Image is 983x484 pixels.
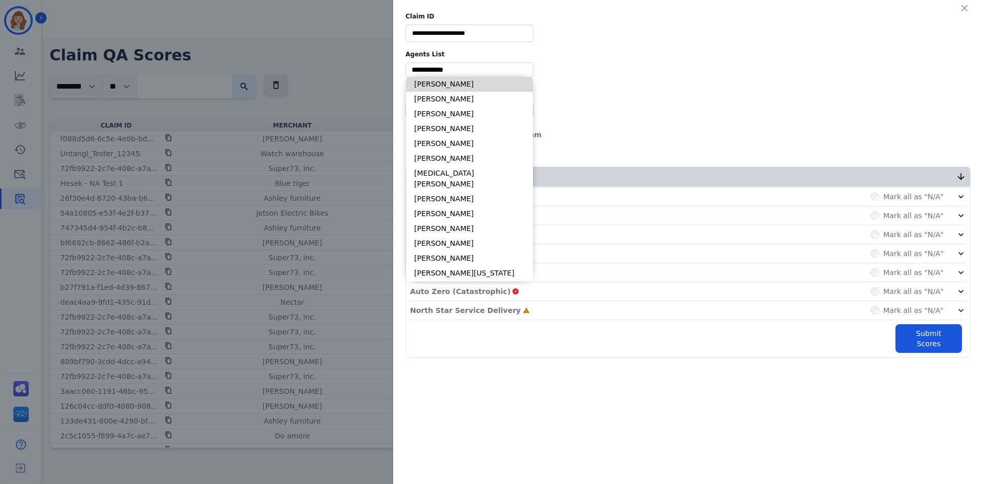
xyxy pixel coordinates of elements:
li: [PERSON_NAME] [406,192,533,206]
p: Auto Zero (Catastrophic) [410,286,510,297]
label: Mark all as "N/A" [883,267,944,278]
li: [PERSON_NAME] [406,77,533,92]
label: Mark all as "N/A" [883,305,944,315]
label: Agents List [405,50,971,58]
ul: selected options [408,65,531,75]
li: [PERSON_NAME] [406,221,533,236]
label: Mark all as "N/A" [883,211,944,221]
li: [MEDICAL_DATA][PERSON_NAME] [406,166,533,192]
li: [PERSON_NAME] [406,136,533,151]
li: [PERSON_NAME] [406,206,533,221]
div: Evaluator: [405,144,971,154]
li: [PERSON_NAME] [406,121,533,136]
label: Mark all as "N/A" [883,192,944,202]
li: [PERSON_NAME][US_STATE] [406,266,533,281]
p: North Star Service Delivery [410,305,521,315]
label: Mark all as "N/A" [883,229,944,240]
div: Evaluation Date: [405,130,971,140]
label: Mark all as "N/A" [883,248,944,259]
li: [PERSON_NAME] [406,251,533,266]
li: [PERSON_NAME] [406,92,533,107]
li: [PERSON_NAME] [406,151,533,166]
label: Mark all as "N/A" [883,286,944,297]
button: Submit Scores [895,324,962,353]
li: [PERSON_NAME] [406,107,533,121]
li: [PERSON_NAME] [406,281,533,296]
li: [PERSON_NAME] [406,236,533,251]
label: Claim ID [405,12,971,20]
label: Merchants List [405,90,971,98]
